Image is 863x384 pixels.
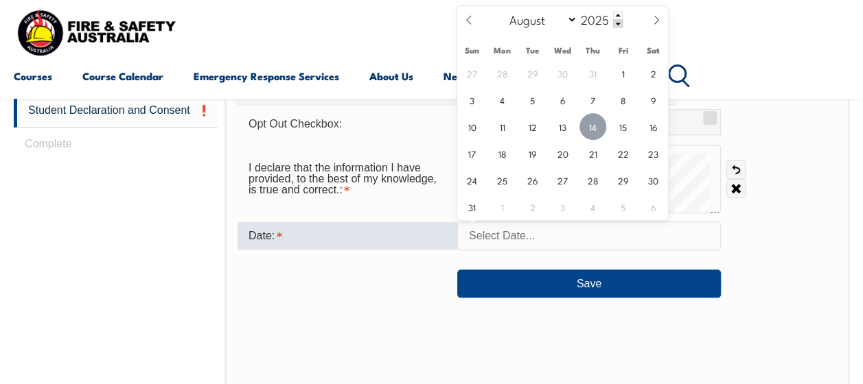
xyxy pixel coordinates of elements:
[549,86,576,113] span: August 6, 2025
[249,118,342,130] span: Opt Out Checkbox:
[577,11,623,27] input: Year
[610,140,636,167] span: August 22, 2025
[14,60,52,93] a: Courses
[579,113,606,140] span: August 14, 2025
[519,86,546,113] span: August 5, 2025
[519,193,546,220] span: September 2, 2025
[579,140,606,167] span: August 21, 2025
[640,167,667,193] span: August 30, 2025
[459,60,485,86] span: July 27, 2025
[640,60,667,86] span: August 2, 2025
[579,193,606,220] span: September 4, 2025
[82,60,163,93] a: Course Calendar
[444,60,470,93] a: News
[489,113,516,140] span: August 11, 2025
[726,160,746,179] a: Undo
[489,60,516,86] span: July 28, 2025
[579,60,606,86] span: July 31, 2025
[549,140,576,167] span: August 20, 2025
[459,113,485,140] span: August 10, 2025
[489,167,516,193] span: August 25, 2025
[489,140,516,167] span: August 18, 2025
[549,113,576,140] span: August 13, 2025
[459,193,485,220] span: August 31, 2025
[519,113,546,140] span: August 12, 2025
[238,155,457,203] div: I declare that the information I have provided, to the best of my knowledge, is true and correct....
[489,193,516,220] span: September 1, 2025
[487,46,518,55] span: Mon
[238,222,457,250] div: Date is required.
[519,60,546,86] span: July 29, 2025
[459,140,485,167] span: August 17, 2025
[638,46,668,55] span: Sat
[489,86,516,113] span: August 4, 2025
[610,167,636,193] span: August 29, 2025
[726,179,746,198] a: Clear
[519,167,546,193] span: August 26, 2025
[610,193,636,220] span: September 5, 2025
[579,167,606,193] span: August 28, 2025
[369,60,413,93] a: About Us
[640,86,667,113] span: August 9, 2025
[640,113,667,140] span: August 16, 2025
[549,60,576,86] span: July 30, 2025
[610,113,636,140] span: August 15, 2025
[608,46,638,55] span: Fri
[549,167,576,193] span: August 27, 2025
[459,167,485,193] span: August 24, 2025
[457,46,487,55] span: Sun
[610,86,636,113] span: August 8, 2025
[519,140,546,167] span: August 19, 2025
[640,140,667,167] span: August 23, 2025
[459,86,485,113] span: August 3, 2025
[457,221,721,250] input: Select Date...
[457,269,721,297] button: Save
[578,46,608,55] span: Thu
[503,10,577,28] select: Month
[548,46,578,55] span: Wed
[14,94,218,128] a: Student Declaration and Consent
[549,193,576,220] span: September 3, 2025
[610,60,636,86] span: August 1, 2025
[640,193,667,220] span: September 6, 2025
[194,60,339,93] a: Emergency Response Services
[518,46,548,55] span: Tue
[579,86,606,113] span: August 7, 2025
